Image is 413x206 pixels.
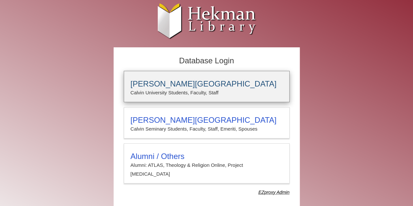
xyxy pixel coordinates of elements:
dfn: Use Alumni login [258,190,289,195]
h2: Database Login [120,54,293,68]
p: Calvin Seminary Students, Faculty, Staff, Emeriti, Spouses [131,125,283,133]
h3: [PERSON_NAME][GEOGRAPHIC_DATA] [131,79,283,88]
p: Alumni: ATLAS, Theology & Religion Online, Project [MEDICAL_DATA] [131,161,283,178]
a: [PERSON_NAME][GEOGRAPHIC_DATA]Calvin University Students, Faculty, Staff [124,71,290,102]
p: Calvin University Students, Faculty, Staff [131,88,283,97]
h3: [PERSON_NAME][GEOGRAPHIC_DATA] [131,116,283,125]
h3: Alumni / Others [131,152,283,161]
summary: Alumni / OthersAlumni: ATLAS, Theology & Religion Online, Project [MEDICAL_DATA] [131,152,283,178]
a: [PERSON_NAME][GEOGRAPHIC_DATA]Calvin Seminary Students, Faculty, Staff, Emeriti, Spouses [124,107,290,138]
